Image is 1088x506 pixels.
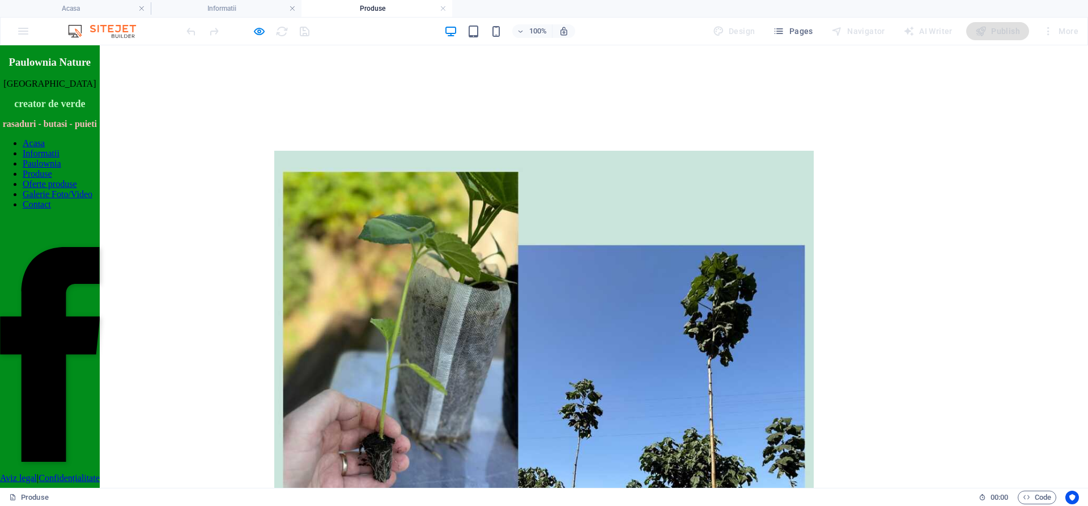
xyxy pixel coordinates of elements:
button: 100% [512,24,552,38]
div: Design (Ctrl+Alt+Y) [708,22,760,40]
i: On resize automatically adjust zoom level to fit chosen device. [559,26,569,36]
h6: Session time [979,491,1009,504]
button: Click here to leave preview mode and continue editing [252,24,266,38]
span: Code [1023,491,1051,504]
span: Pages [773,25,813,37]
a: Click to cancel selection. Double-click to open Pages [9,491,49,504]
button: Code [1018,491,1056,504]
img: Editor Logo [65,24,150,38]
h6: 100% [529,24,547,38]
span: 00 00 [991,491,1008,504]
button: Pages [768,22,817,40]
h4: Produse [301,2,452,15]
button: Usercentrics [1065,491,1079,504]
span: : [998,493,1000,501]
h4: Informatii [151,2,301,15]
